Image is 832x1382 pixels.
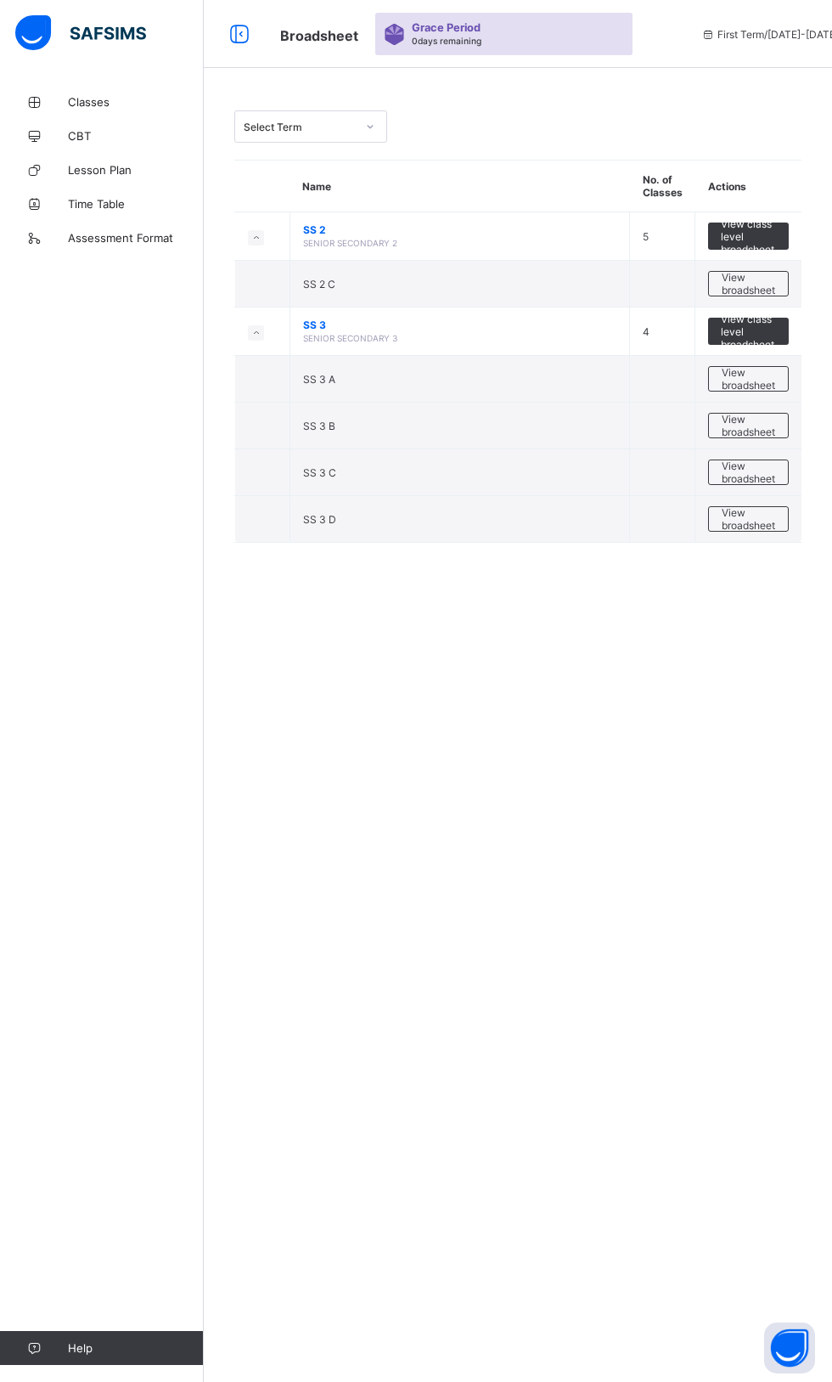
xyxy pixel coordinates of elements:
span: SS 3 B [303,420,335,432]
span: SENIOR SECONDARY 2 [303,238,397,248]
span: SS 3 D [303,513,336,526]
a: View class level broadsheet [708,223,789,235]
th: Actions [695,161,802,212]
span: View class level broadsheet [721,313,776,351]
a: View broadsheet [708,413,789,426]
span: Classes [68,95,204,109]
span: View broadsheet [722,366,775,392]
div: Select Term [244,121,356,133]
span: View class level broadsheet [721,217,776,256]
a: View broadsheet [708,460,789,472]
span: 4 [643,325,649,338]
span: View broadsheet [722,506,775,532]
span: 5 [643,230,649,243]
span: Grace Period [412,21,481,34]
img: sticker-purple.71386a28dfed39d6af7621340158ba97.svg [384,24,405,45]
a: View broadsheet [708,271,789,284]
th: Name [290,161,630,212]
th: No. of Classes [630,161,695,212]
span: Assessment Format [68,231,204,245]
span: Lesson Plan [68,163,204,177]
span: Broadsheet [280,27,358,44]
span: View broadsheet [722,271,775,296]
a: View class level broadsheet [708,318,789,330]
span: Help [68,1341,203,1355]
span: 0 days remaining [412,36,481,46]
span: SS 3 C [303,466,336,479]
span: View broadsheet [722,413,775,438]
span: SS 3 A [303,373,335,386]
button: Open asap [764,1323,815,1374]
span: SS 3 [303,319,617,331]
span: SS 2 C [303,278,335,291]
span: View broadsheet [722,460,775,485]
a: View broadsheet [708,366,789,379]
a: View broadsheet [708,506,789,519]
span: SENIOR SECONDARY 3 [303,333,397,343]
span: CBT [68,129,204,143]
span: SS 2 [303,223,617,236]
span: Time Table [68,197,204,211]
img: safsims [15,15,146,51]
